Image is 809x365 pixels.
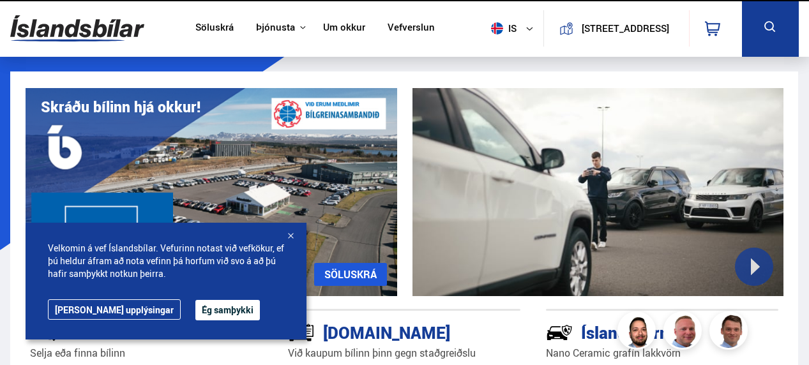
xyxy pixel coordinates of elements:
img: siFngHWaQ9KaOqBr.png [665,313,704,352]
div: Íslandsbílar [30,320,217,343]
img: nhp88E3Fdnt1Opn2.png [619,313,658,352]
img: FbJEzSuNWCJXmdc-.webp [711,313,750,352]
button: Ég samþykki [195,300,260,320]
p: Selja eða finna bílinn [30,346,262,361]
a: Söluskrá [195,22,234,35]
a: Vefverslun [388,22,435,35]
a: SÖLUSKRÁ [314,263,387,286]
a: [STREET_ADDRESS] [551,10,681,47]
span: is [486,22,518,34]
button: is [486,10,543,47]
button: [STREET_ADDRESS] [578,23,672,34]
img: svg+xml;base64,PHN2ZyB4bWxucz0iaHR0cDovL3d3dy53My5vcmcvMjAwMC9zdmciIHdpZHRoPSI1MTIiIGhlaWdodD0iNT... [491,22,503,34]
img: -Svtn6bYgwAsiwNX.svg [546,319,573,346]
button: Þjónusta [256,22,295,34]
img: G0Ugv5HjCgRt.svg [10,8,144,49]
h1: Skráðu bílinn hjá okkur! [41,98,200,115]
span: Velkomin á vef Íslandsbílar. Vefurinn notast við vefkökur, ef þú heldur áfram að nota vefinn þá h... [48,242,284,280]
a: Um okkur [323,22,365,35]
a: [PERSON_NAME] upplýsingar [48,299,181,320]
p: Nano Ceramic grafín lakkvörn [546,346,778,361]
p: Við kaupum bílinn þinn gegn staðgreiðslu [288,346,520,361]
div: [DOMAIN_NAME] [288,320,475,343]
img: eKx6w-_Home_640_.png [26,88,397,296]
